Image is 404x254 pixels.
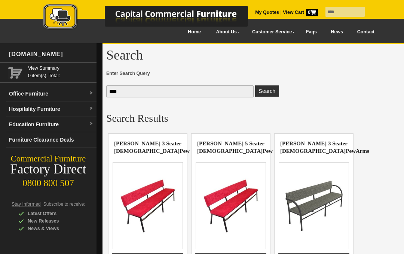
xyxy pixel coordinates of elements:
div: [DOMAIN_NAME] [6,43,97,66]
img: Capital Commercial Furniture Logo [22,4,284,31]
highlight: Pew [180,148,190,154]
span: Subscribe to receive: [43,202,85,207]
a: Furniture Clearance Deals [6,132,97,148]
a: Contact [350,24,382,40]
img: dropdown [89,122,94,126]
a: [PERSON_NAME] 3 Seater [DEMOGRAPHIC_DATA]Pew [114,140,190,154]
a: [PERSON_NAME] 3 Seater [DEMOGRAPHIC_DATA]PewArms [280,140,369,154]
div: Latest Offers [18,210,89,217]
img: dropdown [89,106,94,111]
span: Enter Search Query [106,70,400,77]
a: View Cart0 [282,10,318,15]
a: Capital Commercial Furniture Logo [22,4,284,33]
div: News & Views [18,225,89,232]
button: Enter Search Query [255,85,279,97]
a: News [324,24,350,40]
a: [PERSON_NAME] 5 Seater [DEMOGRAPHIC_DATA]Pew [197,140,273,154]
a: Education Furnituredropdown [6,117,97,132]
span: 0 item(s), Total: [28,64,94,78]
a: View Summary [28,64,94,72]
input: Enter Search Query [106,85,254,97]
highlight: Pew [263,148,273,154]
highlight: Pew [346,148,356,154]
span: 0 [306,9,318,16]
h2: Search Results [106,113,400,124]
strong: View Cart [283,10,318,15]
div: New Releases [18,217,89,225]
a: Faqs [299,24,324,40]
h1: Search [106,48,400,62]
span: Stay Informed [12,202,41,207]
img: dropdown [89,91,94,96]
a: Hospitality Furnituredropdown [6,102,97,117]
a: Office Furnituredropdown [6,86,97,102]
